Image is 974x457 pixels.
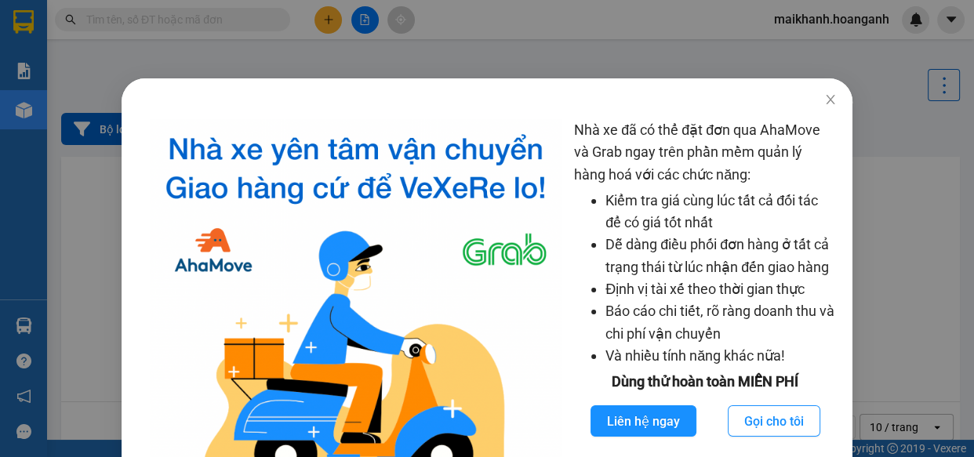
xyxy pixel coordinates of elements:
[605,345,836,367] li: Và nhiều tính năng khác nữa!
[824,93,837,106] span: close
[591,405,696,437] button: Liên hệ ngay
[744,412,804,431] span: Gọi cho tôi
[605,300,836,345] li: Báo cáo chi tiết, rõ ràng doanh thu và chi phí vận chuyển
[574,371,836,393] div: Dùng thử hoàn toàn MIỄN PHÍ
[607,412,680,431] span: Liên hệ ngay
[605,278,836,300] li: Định vị tài xế theo thời gian thực
[605,234,836,278] li: Dễ dàng điều phối đơn hàng ở tất cả trạng thái từ lúc nhận đến giao hàng
[605,190,836,234] li: Kiểm tra giá cùng lúc tất cả đối tác để có giá tốt nhất
[728,405,820,437] button: Gọi cho tôi
[809,78,852,122] button: Close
